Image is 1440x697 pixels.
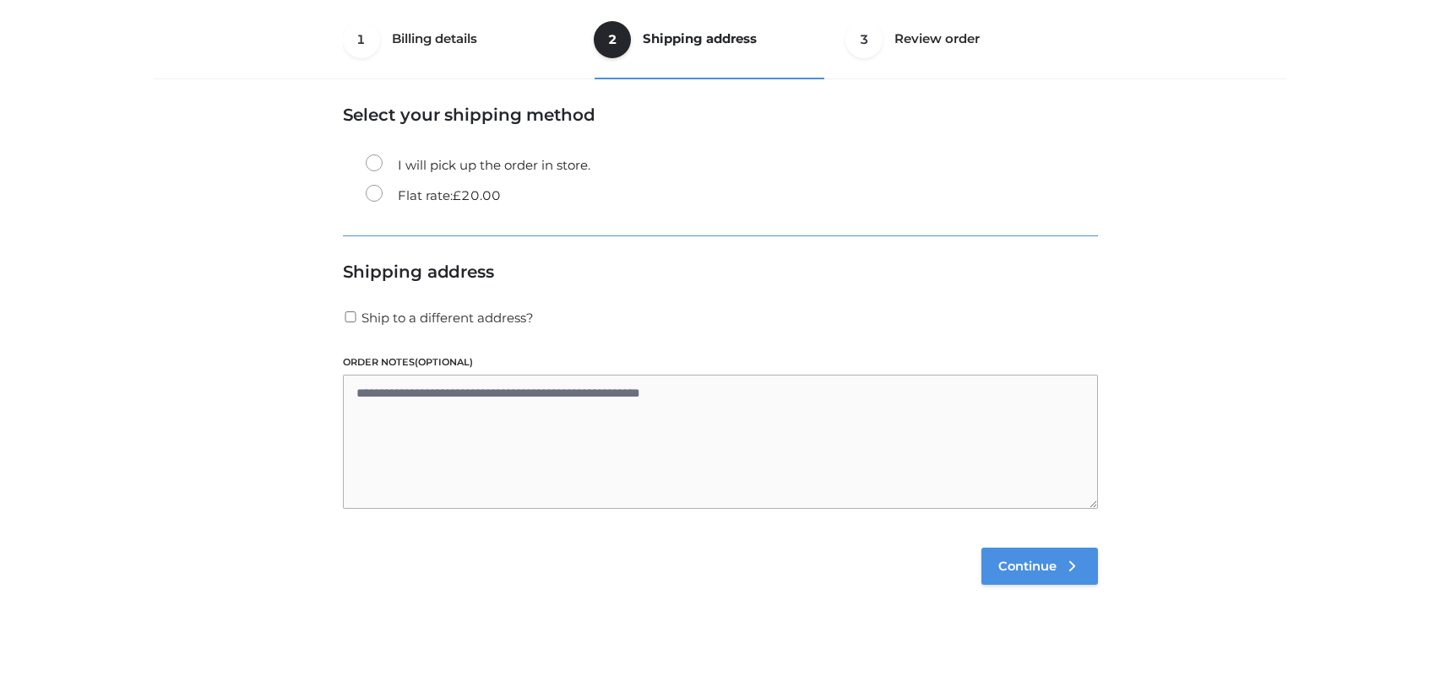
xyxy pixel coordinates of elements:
[453,187,461,203] span: £
[998,559,1057,574] span: Continue
[981,548,1098,585] a: Continue
[366,154,590,176] label: I will pick up the order in store.
[343,311,358,322] input: Ship to a different address?
[361,310,534,326] span: Ship to a different address?
[343,262,1098,282] h3: Shipping address
[453,187,501,203] bdi: 20.00
[366,185,501,207] label: Flat rate:
[343,105,1098,125] h3: Select your shipping method
[343,354,1098,370] label: Order notes
[415,356,473,368] span: (optional)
